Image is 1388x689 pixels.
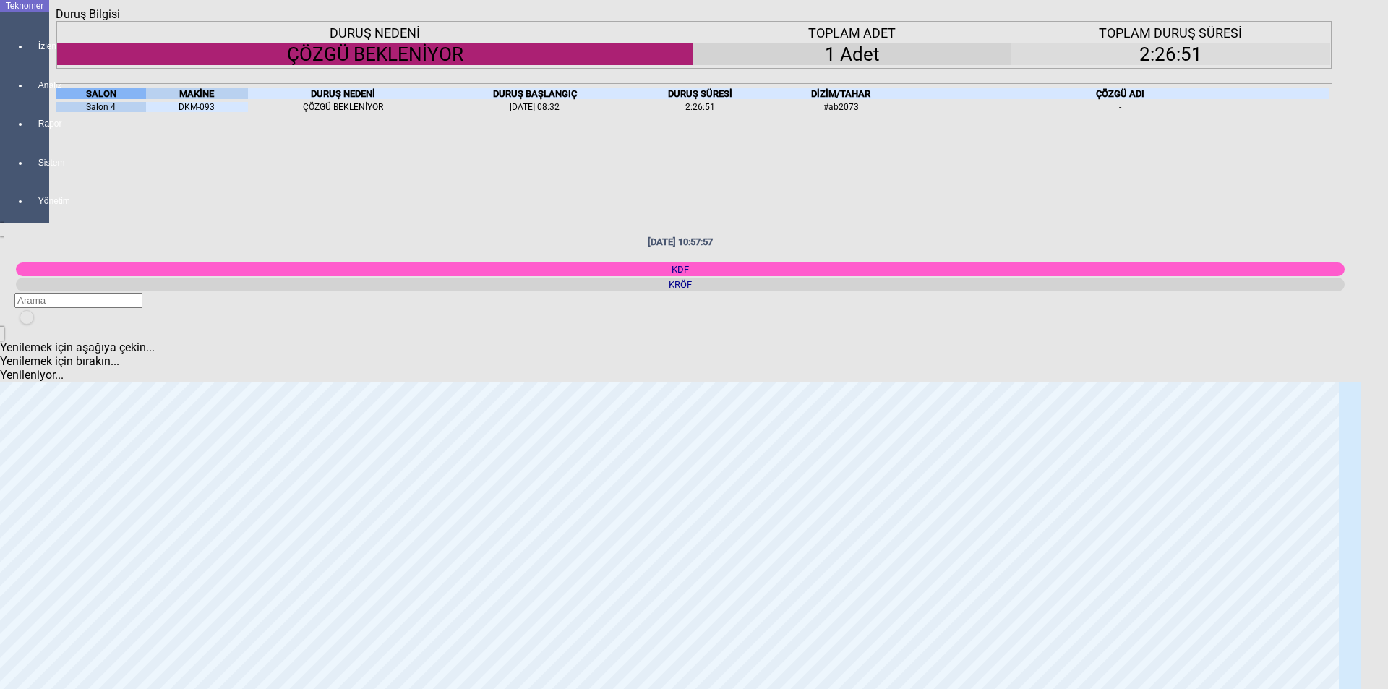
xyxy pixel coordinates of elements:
div: - [911,102,1329,112]
div: ÇÖZGÜ BEKLENİYOR [57,43,693,65]
div: Salon 4 [56,102,146,112]
div: TOPLAM DURUŞ SÜRESİ [1011,25,1330,40]
div: DİZİM/TAHAR [771,88,911,99]
div: Duruş Bilgisi [56,7,127,21]
div: DURUŞ SÜRESİ [630,88,771,99]
div: DURUŞ NEDENİ [57,25,693,40]
div: ÇÖZGÜ BEKLENİYOR [248,102,440,112]
div: TOPLAM ADET [693,25,1011,40]
div: 2:26:51 [630,102,771,112]
div: DURUŞ NEDENİ [248,88,440,99]
div: DKM-093 [146,102,248,112]
div: 2:26:51 [1011,43,1330,65]
div: MAKİNE [146,88,248,99]
div: #ab2073 [771,102,911,112]
div: DURUŞ BAŞLANGIÇ [439,88,630,99]
div: [DATE] 08:32 [439,102,630,112]
div: SALON [56,88,146,99]
div: 1 Adet [693,43,1011,65]
div: ÇÖZGÜ ADI [911,88,1329,99]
